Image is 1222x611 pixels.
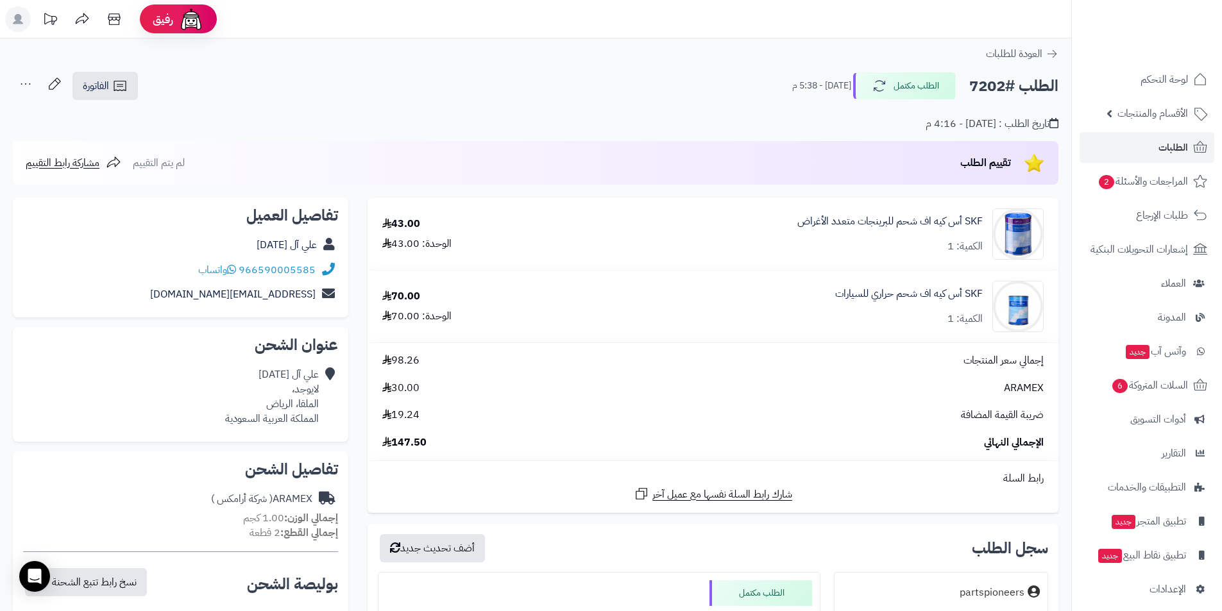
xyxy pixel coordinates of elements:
[247,576,338,592] h2: بوليصة الشحن
[1112,515,1135,529] span: جديد
[1136,206,1188,224] span: طلبات الإرجاع
[382,408,420,423] span: 19.24
[178,6,204,32] img: ai-face.png
[1110,512,1186,530] span: تطبيق المتجر
[993,281,1043,332] img: 1653842708-SKF%201-90x90.jpg
[257,237,317,253] a: علي آل [DATE]
[1099,175,1114,189] span: 2
[1158,138,1188,156] span: الطلبات
[984,435,1044,450] span: الإجمالي النهائي
[1141,71,1188,88] span: لوحة التحكم
[150,287,316,302] a: [EMAIL_ADDRESS][DOMAIN_NAME]
[382,353,420,368] span: 98.26
[83,78,109,94] span: الفاتورة
[1158,308,1186,326] span: المدونة
[1080,370,1214,401] a: السلات المتروكة6
[243,510,338,526] small: 1.00 كجم
[986,46,1058,62] a: العودة للطلبات
[198,262,236,278] a: واتساب
[1162,444,1186,462] span: التقارير
[853,72,956,99] button: الطلب مكتمل
[25,568,147,596] button: نسخ رابط تتبع الشحنة
[382,217,420,231] div: 43.00
[1080,132,1214,163] a: الطلبات
[225,367,319,426] div: علي آل [DATE] لايوجد، الملقا، الرياض المملكة العربية السعودية
[960,155,1011,171] span: تقييم الطلب
[1080,438,1214,469] a: التقارير
[382,435,427,450] span: 147.50
[969,73,1058,99] h2: الطلب #7202
[211,491,273,506] span: ( شركة أرامكس )
[961,408,1044,423] span: ضريبة القيمة المضافة
[382,381,420,396] span: 30.00
[72,72,138,100] a: الفاتورة
[1124,342,1186,360] span: وآتس آب
[1080,200,1214,231] a: طلبات الإرجاع
[835,287,983,301] a: SKF أس كيه اف شحم حراري للسيارات
[23,208,338,223] h2: تفاصيل العميل
[1130,410,1186,428] span: أدوات التسويق
[280,525,338,540] strong: إجمالي القطع:
[1135,35,1210,62] img: logo-2.png
[23,462,338,477] h2: تفاصيل الشحن
[1112,379,1128,393] span: 6
[1150,580,1186,598] span: الإعدادات
[792,80,851,92] small: [DATE] - 5:38 م
[797,214,983,229] a: SKF أس كيه اف شحم للبرينجات متعدد الأغراض
[133,155,185,171] span: لم يتم التقييم
[1080,506,1214,537] a: تطبيق المتجرجديد
[1098,549,1122,563] span: جديد
[284,510,338,526] strong: إجمالي الوزن:
[947,239,983,254] div: الكمية: 1
[1097,546,1186,564] span: تطبيق نقاط البيع
[19,561,50,592] div: Open Intercom Messenger
[986,46,1042,62] span: العودة للطلبات
[1080,302,1214,333] a: المدونة
[1080,234,1214,265] a: إشعارات التحويلات البنكية
[926,117,1058,131] div: تاريخ الطلب : [DATE] - 4:16 م
[239,262,316,278] a: 966590005585
[1080,540,1214,571] a: تطبيق نقاط البيعجديد
[382,289,420,304] div: 70.00
[373,471,1053,486] div: رابط السلة
[972,540,1048,556] h3: سجل الطلب
[26,155,99,171] span: مشاركة رابط التقييم
[1080,64,1214,95] a: لوحة التحكم
[153,12,173,27] span: رفيق
[380,534,485,562] button: أضف تحديث جديد
[1080,166,1214,197] a: المراجعات والأسئلة2
[1004,381,1044,396] span: ARAMEX
[1080,574,1214,605] a: الإعدادات
[960,585,1024,600] div: partspioneers
[1111,376,1188,394] span: السلات المتروكة
[382,237,452,251] div: الوحدة: 43.00
[382,309,452,324] div: الوحدة: 70.00
[211,492,312,506] div: ARAMEX
[26,155,121,171] a: مشاركة رابط التقييم
[1108,478,1186,496] span: التطبيقات والخدمات
[1080,404,1214,435] a: أدوات التسويق
[634,486,792,502] a: شارك رابط السلة نفسها مع عميل آخر
[709,580,812,606] div: الطلب مكتمل
[1080,268,1214,299] a: العملاء
[1098,172,1188,190] span: المراجعات والأسئلة
[23,337,338,353] h2: عنوان الشحن
[1080,336,1214,367] a: وآتس آبجديد
[652,487,792,502] span: شارك رابط السلة نفسها مع عميل آخر
[1080,472,1214,503] a: التطبيقات والخدمات
[250,525,338,540] small: 2 قطعة
[1117,105,1188,122] span: الأقسام والمنتجات
[34,6,66,35] a: تحديثات المنصة
[52,574,137,590] span: نسخ رابط تتبع الشحنة
[1090,240,1188,258] span: إشعارات التحويلات البنكية
[1126,345,1150,359] span: جديد
[963,353,1044,368] span: إجمالي سعر المنتجات
[947,312,983,326] div: الكمية: 1
[1161,274,1186,292] span: العملاء
[993,208,1043,260] img: SKF%20GREASE-90x90.jpg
